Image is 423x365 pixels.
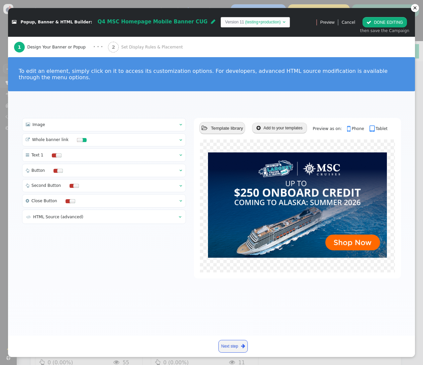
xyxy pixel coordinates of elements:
div: then save the Campaign [360,28,409,34]
a: Phone [347,126,368,131]
span: Whole banner link [32,137,69,142]
a: Next step [218,340,248,353]
span: Close Button [31,199,57,203]
a: 1 Design Your Banner or Popup · · · [14,37,108,57]
span: Set Display Rules & Placement [121,44,185,50]
span: HTML Source (advanced) [33,215,83,219]
a: Cancel [342,20,355,25]
span:  [26,168,29,172]
span:  [241,343,245,350]
span:  [283,20,286,24]
span:  [369,125,376,133]
div: To edit an element, simply click on it to access its customization options. For developers, advan... [19,68,404,81]
span:  [180,168,182,172]
span: Design Your Banner or Popup [27,44,88,50]
span: Preview as on: [313,126,346,131]
span:  [366,20,371,25]
td: Version 11 [225,19,244,25]
span: Second Button [31,183,61,188]
span: Text 1 [31,153,43,157]
span:  [26,138,30,142]
span: Image [32,122,45,127]
span:  [26,184,29,188]
span:  [202,125,208,131]
a: Tablet [369,126,388,131]
button: DONE EDITING [362,17,407,27]
span:  [180,184,182,188]
a: Preview [320,17,335,27]
span:  [26,215,31,219]
b: 2 [112,44,115,50]
div: · · · [93,43,103,51]
span: Q4 MSC Homepage Mobile Banner CUG [98,19,208,25]
button: Add to your templates [252,123,307,133]
span:  [256,126,260,130]
span: Preview [320,19,335,25]
span:  [180,123,182,127]
span:  [26,123,30,127]
td: (testing+production) [244,19,282,25]
span:  [12,20,16,24]
span:  [180,138,182,142]
span: Popup, Banner & HTML Builder: [21,20,92,24]
span: Button [31,168,45,173]
span:  [180,199,182,203]
span:  [179,215,182,219]
button: Template library [199,122,245,134]
span:  [26,153,29,157]
span:  [347,125,352,133]
a: 2 Set Display Rules & Placement [108,37,196,57]
span:  [180,153,182,157]
span:  [26,199,29,203]
span:  [211,19,215,24]
b: 1 [18,44,21,50]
